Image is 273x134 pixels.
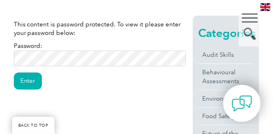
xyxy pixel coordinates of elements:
[198,47,254,64] a: Audit Skills
[14,20,186,38] p: This content is password protected. To view it please enter your password below:
[232,93,252,114] img: contact-chat.png
[12,117,55,134] a: BACK TO TOP
[14,73,42,90] input: Enter
[14,51,186,67] input: Password:
[198,108,254,125] a: Food Safety
[198,27,254,40] h2: Categories
[260,3,271,11] img: en
[198,91,254,108] a: Environmental
[198,64,254,90] a: Behavioural Assessments
[14,43,186,62] label: Password:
